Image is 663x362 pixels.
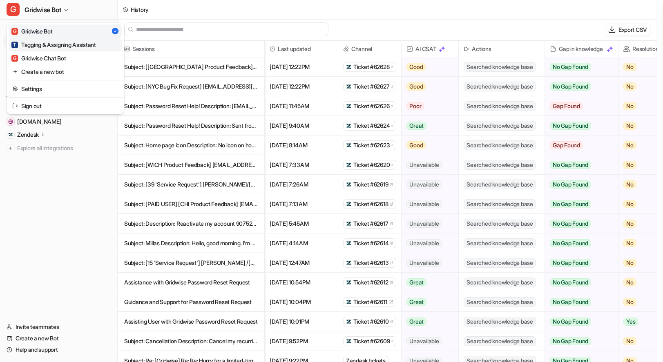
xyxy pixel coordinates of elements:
div: GGridwise Bot [7,23,124,114]
span: G [7,3,20,16]
img: reset [12,102,18,110]
span: G [11,55,18,62]
span: T [11,42,18,48]
div: Gridwise Chat Bot [11,54,66,62]
span: G [11,28,18,35]
img: reset [12,67,18,76]
span: Gridwise Bot [25,4,61,16]
div: Gridwise Bot [11,27,53,36]
a: Settings [9,82,122,95]
div: Tagging & Assigning Assistant [11,40,96,49]
a: Sign out [9,99,122,113]
a: Create a new bot [9,65,122,78]
img: reset [12,84,18,93]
